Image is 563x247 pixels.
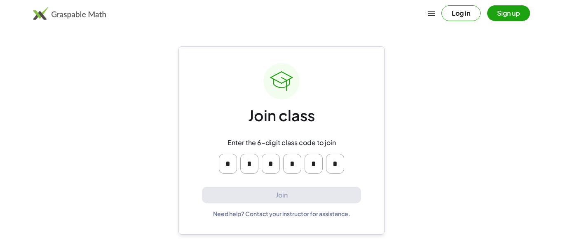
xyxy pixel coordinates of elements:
div: Need help? Contact your instructor for assistance. [213,210,350,217]
button: Log in [441,5,481,21]
div: Enter the 6-digit class code to join [228,139,336,147]
button: Join [202,187,361,204]
div: Join class [248,106,315,125]
button: Sign up [487,5,530,21]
